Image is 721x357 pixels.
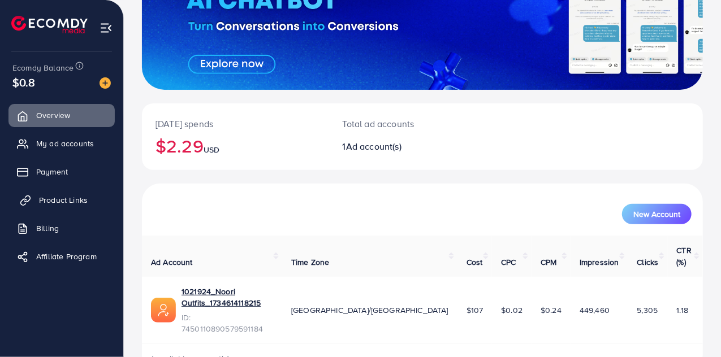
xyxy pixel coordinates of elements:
[36,251,97,262] span: Affiliate Program
[156,117,316,130] p: [DATE] spends
[291,304,448,316] span: [GEOGRAPHIC_DATA]/[GEOGRAPHIC_DATA]
[151,256,193,268] span: Ad Account
[151,298,176,323] img: ic-ads-acc.e4c84228.svg
[36,166,68,177] span: Payment
[204,144,219,155] span: USD
[501,256,516,268] span: CPC
[343,117,456,130] p: Total ad accounts
[8,189,115,211] a: Product Links
[100,77,111,89] img: image
[677,304,689,316] span: 1.18
[39,194,88,206] span: Product Links
[156,135,316,156] h2: $2.29
[8,217,115,240] a: Billing
[36,138,94,149] span: My ad accounts
[673,306,713,349] iframe: Chat
[346,140,401,153] span: Ad account(s)
[182,312,273,335] span: ID: 7450110890579591184
[580,256,619,268] span: Impression
[677,245,692,267] span: CTR (%)
[8,245,115,268] a: Affiliate Program
[467,256,483,268] span: Cost
[36,110,70,121] span: Overview
[622,204,692,224] button: New Account
[8,160,115,183] a: Payment
[541,304,562,316] span: $0.24
[541,256,556,268] span: CPM
[12,62,74,73] span: Ecomdy Balance
[12,74,36,90] span: $0.8
[8,132,115,155] a: My ad accounts
[291,256,329,268] span: Time Zone
[467,304,483,316] span: $107
[633,210,680,218] span: New Account
[100,21,113,34] img: menu
[637,304,658,316] span: 5,305
[580,304,610,316] span: 449,460
[36,223,59,234] span: Billing
[637,256,659,268] span: Clicks
[11,16,88,33] img: logo
[8,104,115,127] a: Overview
[182,286,273,309] a: 1021924_Noori Outfits_1734614118215
[501,304,523,316] span: $0.02
[343,141,456,152] h2: 1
